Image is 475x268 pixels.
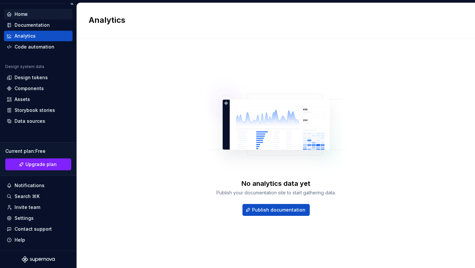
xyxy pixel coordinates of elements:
[242,204,310,216] button: Publish documentation
[216,189,336,196] div: Publish your documentation site to start gathering data.
[15,11,28,17] div: Home
[4,94,73,105] a: Assets
[4,20,73,30] a: Documentation
[15,107,55,114] div: Storybook stories
[4,180,73,191] button: Notifications
[25,161,57,168] span: Upgrade plan
[4,83,73,94] a: Components
[15,22,50,28] div: Documentation
[4,31,73,41] a: Analytics
[15,85,44,92] div: Components
[15,182,45,189] div: Notifications
[4,105,73,116] a: Storybook stories
[5,158,71,170] button: Upgrade plan
[4,116,73,126] a: Data sources
[4,224,73,234] button: Contact support
[241,179,310,188] div: No analytics data yet
[4,9,73,19] a: Home
[252,207,305,213] span: Publish documentation
[4,235,73,245] button: Help
[4,202,73,213] a: Invite team
[4,191,73,202] button: Search ⌘K
[15,118,45,124] div: Data sources
[4,42,73,52] a: Code automation
[4,72,73,83] a: Design tokens
[5,64,44,69] div: Design system data
[5,148,71,154] div: Current plan : Free
[15,74,48,81] div: Design tokens
[15,44,54,50] div: Code automation
[4,213,73,223] a: Settings
[15,237,25,243] div: Help
[15,215,34,221] div: Settings
[15,193,40,200] div: Search ⌘K
[15,96,30,103] div: Assets
[22,256,55,263] svg: Supernova Logo
[15,226,52,232] div: Contact support
[15,33,36,39] div: Analytics
[89,15,455,25] h2: Analytics
[15,204,40,211] div: Invite team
